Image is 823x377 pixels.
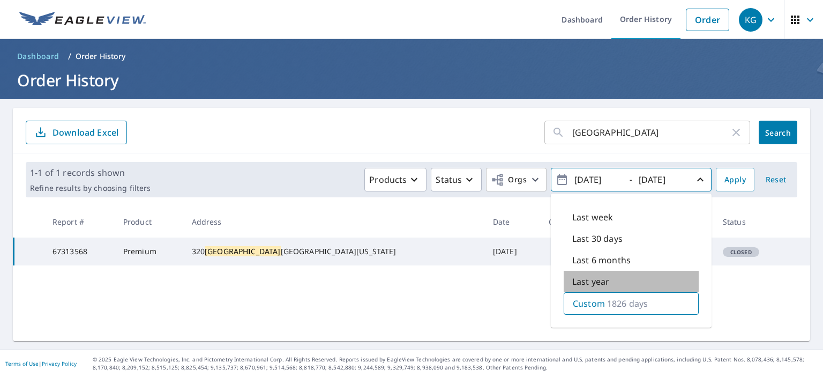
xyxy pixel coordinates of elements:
[564,271,699,292] div: Last year
[44,238,115,265] td: 67313568
[724,173,746,187] span: Apply
[486,168,547,191] button: Orgs
[716,168,754,191] button: Apply
[42,360,77,367] a: Privacy Policy
[635,171,688,188] input: yyyy/mm/dd
[572,254,631,267] p: Last 6 months
[115,238,183,265] td: Premium
[739,8,762,32] div: KG
[759,168,793,191] button: Reset
[607,297,648,310] p: 1826 days
[68,50,71,63] li: /
[564,292,699,315] div: Custom1826 days
[115,206,183,238] th: Product
[573,297,605,310] p: Custom
[76,51,126,62] p: Order History
[13,48,810,65] nav: breadcrumb
[192,246,476,257] div: 320 [GEOGRAPHIC_DATA][US_STATE]
[13,69,810,91] h1: Order History
[572,117,730,147] input: Address, Report #, Claim ID, etc.
[564,228,699,249] div: Last 30 days
[93,356,818,372] p: © 2025 Eagle View Technologies, Inc. and Pictometry International Corp. All Rights Reserved. Repo...
[714,206,787,238] th: Status
[5,360,39,367] a: Terms of Use
[572,232,623,245] p: Last 30 days
[571,171,624,188] input: yyyy/mm/dd
[484,238,540,265] td: [DATE]
[551,168,712,191] button: -
[572,211,613,224] p: Last week
[205,246,281,256] mark: [GEOGRAPHIC_DATA]
[431,168,482,191] button: Status
[13,48,64,65] a: Dashboard
[564,206,699,228] div: Last week
[491,173,527,187] span: Orgs
[436,173,462,186] p: Status
[763,173,789,187] span: Reset
[53,127,118,138] p: Download Excel
[30,166,151,179] p: 1-1 of 1 records shown
[556,171,707,189] span: -
[44,206,115,238] th: Report #
[369,173,407,186] p: Products
[767,128,789,138] span: Search
[759,121,797,144] button: Search
[364,168,427,191] button: Products
[5,360,77,367] p: |
[484,206,540,238] th: Date
[30,183,151,193] p: Refine results by choosing filters
[540,206,605,238] th: Claim ID
[17,51,59,62] span: Dashboard
[686,9,729,31] a: Order
[19,12,146,28] img: EV Logo
[26,121,127,144] button: Download Excel
[183,206,484,238] th: Address
[572,275,609,288] p: Last year
[564,249,699,271] div: Last 6 months
[724,248,758,256] span: Closed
